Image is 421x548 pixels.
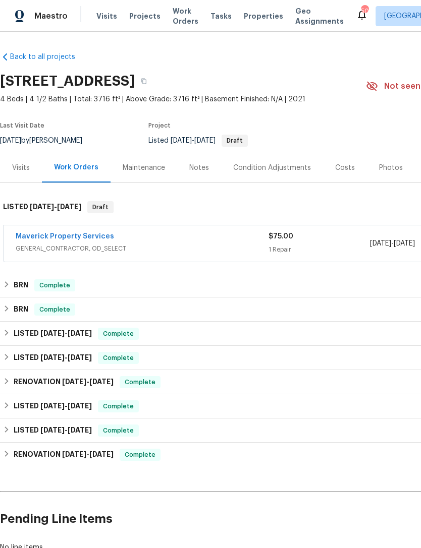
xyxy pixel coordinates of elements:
span: Complete [99,425,138,436]
span: [DATE] [68,402,92,409]
span: [DATE] [68,354,92,361]
span: Complete [121,377,160,387]
span: Complete [35,280,74,290]
span: Complete [121,450,160,460]
h6: LISTED [14,424,92,437]
div: Visits [12,163,30,173]
span: Complete [99,353,138,363]
span: GENERAL_CONTRACTOR, OD_SELECT [16,243,269,254]
div: 50 [361,6,368,16]
span: [DATE] [68,427,92,434]
span: Project [148,123,171,129]
span: [DATE] [68,330,92,337]
h6: RENOVATION [14,376,114,388]
span: Draft [88,202,113,212]
h6: LISTED [14,352,92,364]
div: 1 Repair [269,245,370,255]
span: [DATE] [40,354,65,361]
span: Tasks [210,13,232,20]
div: Condition Adjustments [233,163,311,173]
span: - [40,354,92,361]
span: [DATE] [89,451,114,458]
span: Listed [148,137,248,144]
div: Work Orders [54,162,98,172]
span: [DATE] [89,378,114,385]
span: [DATE] [30,203,54,210]
span: - [40,402,92,409]
span: - [40,330,92,337]
span: [DATE] [40,427,65,434]
div: Costs [335,163,355,173]
span: [DATE] [194,137,216,144]
span: Geo Assignments [295,6,344,26]
span: Visits [96,11,117,21]
span: Draft [223,138,247,144]
span: [DATE] [40,330,65,337]
h6: LISTED [14,328,92,340]
span: Maestro [34,11,68,21]
span: [DATE] [394,240,415,247]
span: [DATE] [57,203,81,210]
h6: BRN [14,279,28,291]
h6: LISTED [14,400,92,412]
span: [DATE] [62,451,86,458]
span: Work Orders [173,6,198,26]
span: [DATE] [40,402,65,409]
span: Projects [129,11,161,21]
span: Complete [99,401,138,411]
span: - [30,203,81,210]
div: Photos [379,163,403,173]
span: $75.00 [269,233,293,240]
h6: RENOVATION [14,449,114,461]
span: Complete [99,329,138,339]
span: - [62,451,114,458]
span: Complete [35,305,74,315]
span: - [370,238,415,249]
span: - [171,137,216,144]
span: [DATE] [62,378,86,385]
span: - [40,427,92,434]
span: [DATE] [370,240,391,247]
button: Copy Address [135,72,153,90]
span: Properties [244,11,283,21]
div: Notes [189,163,209,173]
span: - [62,378,114,385]
span: [DATE] [171,137,192,144]
div: Maintenance [123,163,165,173]
h6: LISTED [3,201,81,213]
h6: BRN [14,303,28,316]
a: Maverick Property Services [16,233,114,240]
